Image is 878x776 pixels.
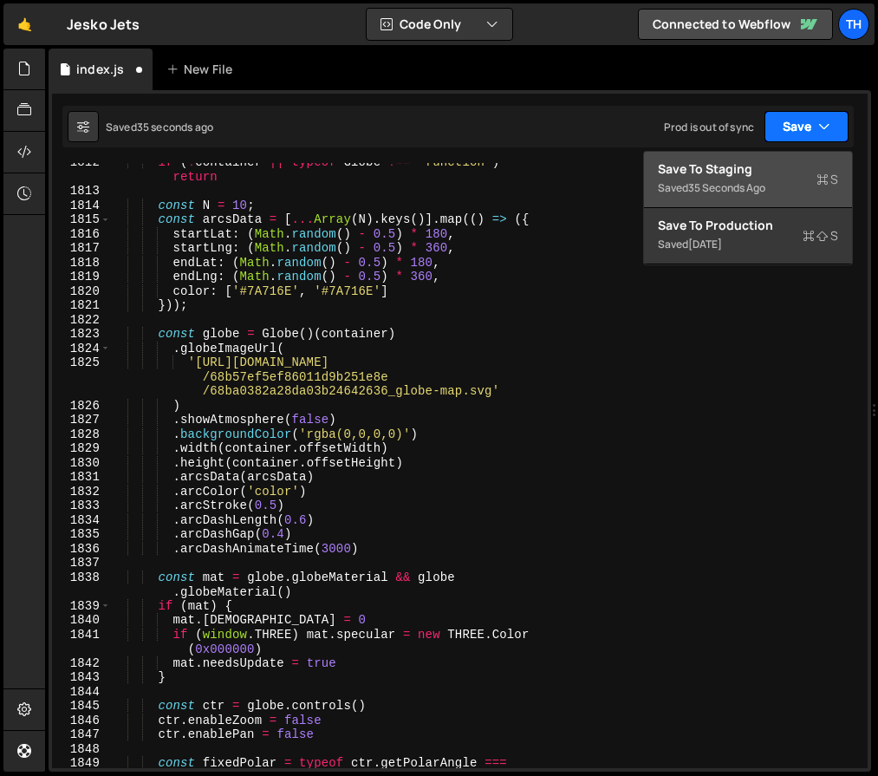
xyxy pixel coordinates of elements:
div: 1838 [52,571,111,599]
div: 1843 [52,670,111,685]
div: Saved [106,120,213,134]
div: 1821 [52,298,111,313]
div: 1818 [52,256,111,271]
div: 1830 [52,456,111,471]
a: 🤙 [3,3,46,45]
div: Save to Production [658,217,838,234]
div: 1846 [52,714,111,728]
div: Jesko Jets [67,14,140,35]
div: 1842 [52,656,111,671]
div: 1847 [52,727,111,742]
div: 1826 [52,399,111,414]
div: 1823 [52,327,111,342]
div: New File [166,61,239,78]
div: Save to Staging [658,160,838,178]
div: 1815 [52,212,111,227]
div: 35 seconds ago [688,180,765,195]
div: [DATE] [688,237,722,251]
div: Saved [658,178,838,199]
div: 1833 [52,499,111,513]
div: 1825 [52,355,111,399]
button: Save [764,111,849,142]
div: 1828 [52,427,111,442]
a: Th [838,9,869,40]
div: 1814 [52,199,111,213]
div: 1820 [52,284,111,299]
div: 1836 [52,542,111,557]
div: 1845 [52,699,111,714]
div: 1832 [52,485,111,499]
div: 35 seconds ago [137,120,213,134]
div: 1829 [52,441,111,456]
div: 1822 [52,313,111,328]
span: S [803,227,838,245]
div: 1837 [52,556,111,571]
div: Saved [658,234,838,255]
div: index.js [76,61,124,78]
div: 1841 [52,628,111,656]
div: 1827 [52,413,111,427]
button: Code Only [367,9,512,40]
button: Save to ProductionS Saved[DATE] [644,208,852,264]
div: 1812 [52,155,111,184]
a: Connected to Webflow [638,9,833,40]
div: Code Only [643,151,853,265]
div: 1834 [52,513,111,528]
div: 1819 [52,270,111,284]
div: 1824 [52,342,111,356]
div: 1831 [52,470,111,485]
div: 1848 [52,742,111,757]
button: Save to StagingS Saved35 seconds ago [644,152,852,208]
div: 1816 [52,227,111,242]
div: 1817 [52,241,111,256]
div: 1839 [52,599,111,614]
div: 1844 [52,685,111,700]
div: 1813 [52,184,111,199]
div: 1840 [52,613,111,628]
div: Prod is out of sync [664,120,754,134]
div: 1835 [52,527,111,542]
span: S [816,171,838,188]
